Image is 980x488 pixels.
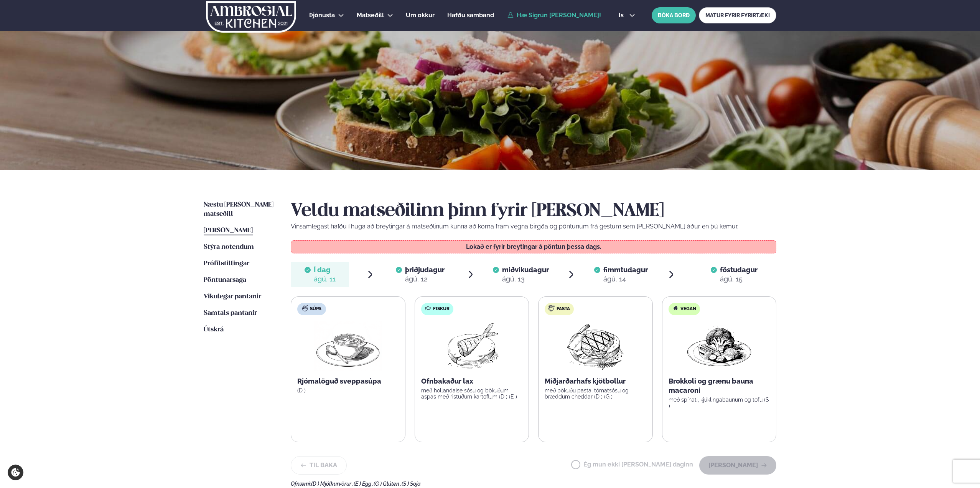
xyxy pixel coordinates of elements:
[204,226,253,235] a: [PERSON_NAME]
[204,293,261,300] span: Vikulegar pantanir
[447,11,494,20] a: Hafðu samband
[680,306,696,312] span: Vegan
[8,465,23,480] a: Cookie settings
[438,321,506,371] img: Fish.png
[309,11,335,20] a: Þjónusta
[672,305,679,311] img: Vegan.svg
[204,244,254,250] span: Stýra notendum
[374,481,402,487] span: (G ) Glúten ,
[291,200,776,222] h2: Veldu matseðilinn þinn fyrir [PERSON_NAME]
[720,275,758,284] div: ágú. 15
[314,275,336,284] div: ágú. 11
[357,12,384,19] span: Matseðill
[502,275,549,284] div: ágú. 13
[603,266,648,274] span: fimmtudagur
[603,275,648,284] div: ágú. 14
[310,306,321,312] span: Súpa
[302,305,308,311] img: soup.svg
[204,309,257,318] a: Samtals pantanir
[669,377,770,395] p: Brokkoli og grænu bauna macaroni
[699,456,776,475] button: [PERSON_NAME]
[204,202,273,217] span: Næstu [PERSON_NAME] matseðill
[402,481,421,487] span: (S ) Soja
[421,377,523,386] p: Ofnbakaður lax
[652,7,696,23] button: BÓKA BORÐ
[619,12,626,18] span: is
[204,227,253,234] span: [PERSON_NAME]
[204,276,246,285] a: Pöntunarsaga
[613,12,641,18] button: is
[669,397,770,409] p: með spínati, kjúklingabaunum og tofu (S )
[685,321,753,371] img: Vegan.png
[204,277,246,283] span: Pöntunarsaga
[204,259,249,268] a: Prófílstillingar
[314,321,382,371] img: Soup.png
[297,377,399,386] p: Rjómalöguð sveppasúpa
[357,11,384,20] a: Matseðill
[699,7,776,23] a: MATUR FYRIR FYRIRTÆKI
[507,12,601,19] a: Hæ Sigrún [PERSON_NAME]!
[297,387,399,394] p: (D )
[447,12,494,19] span: Hafðu samband
[433,306,450,312] span: Fiskur
[309,12,335,19] span: Þjónusta
[205,1,297,33] img: logo
[204,310,257,316] span: Samtals pantanir
[204,200,275,219] a: Næstu [PERSON_NAME] matseðill
[406,12,435,19] span: Um okkur
[291,456,347,475] button: Til baka
[204,292,261,301] a: Vikulegar pantanir
[299,244,769,250] p: Lokað er fyrir breytingar á pöntun þessa dags.
[425,305,431,311] img: fish.svg
[502,266,549,274] span: miðvikudagur
[562,321,629,371] img: Beef-Meat.png
[545,377,646,386] p: Miðjarðarhafs kjötbollur
[291,481,776,487] div: Ofnæmi:
[405,275,445,284] div: ágú. 12
[354,481,374,487] span: (E ) Egg ,
[314,265,336,275] span: Í dag
[406,11,435,20] a: Um okkur
[204,326,224,333] span: Útskrá
[291,222,776,231] p: Vinsamlegast hafðu í huga að breytingar á matseðlinum kunna að koma fram vegna birgða og pöntunum...
[720,266,758,274] span: föstudagur
[311,481,354,487] span: (D ) Mjólkurvörur ,
[557,306,570,312] span: Pasta
[548,305,555,311] img: pasta.svg
[204,243,254,252] a: Stýra notendum
[204,325,224,334] a: Útskrá
[545,387,646,400] p: með bökuðu pasta, tómatsósu og bræddum cheddar (D ) (G )
[405,266,445,274] span: þriðjudagur
[204,260,249,267] span: Prófílstillingar
[421,387,523,400] p: með hollandaise sósu og bökuðum aspas með ristuðum kartöflum (D ) (E )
